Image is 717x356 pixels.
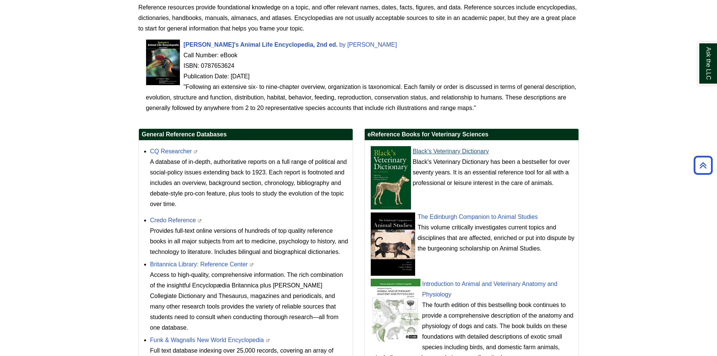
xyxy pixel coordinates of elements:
[184,41,338,48] span: [PERSON_NAME]'s Animal Life Encyclopedia, 2nd ed.
[150,226,349,257] div: Provides full-text online versions of hundreds of top quality reference books in all major subjec...
[146,61,579,71] div: ISBN: 0787653624
[250,263,254,267] i: This link opens in a new window
[339,41,346,48] span: by
[139,2,579,34] p: Reference resources provide foundational knowledge on a topic, and offer relevant names, dates, f...
[146,82,579,113] div: "Following an extensive six- to nine-chapter overview, organization is taxonomical. Each family o...
[150,217,196,223] a: Credo Reference
[365,129,578,141] h2: eReference Books for Veterinary Sciences
[265,339,270,342] i: This link opens in a new window
[146,50,579,61] div: Call Number: eBook
[139,129,353,141] h2: General Reference Databases
[184,41,397,48] a: [PERSON_NAME]'s Animal Life Encyclopedia, 2nd ed. by [PERSON_NAME]
[347,41,397,48] span: [PERSON_NAME]
[691,160,715,170] a: Back to Top
[413,148,489,154] a: Black's Veterinary Dictionary
[150,148,192,154] a: CQ Researcher
[198,219,202,223] i: This link opens in a new window
[150,337,264,343] a: Funk & Wagnalls New World Encyclopedia
[376,222,575,254] div: This volume critically investigates current topics and disciplines that are affected, enriched or...
[422,281,557,298] a: Introduction to Animal and Veterinary Anatomy and Physiology
[376,157,575,188] div: Black's Veterinary Dictionary has been a bestseller for over seventy years. It is an essential re...
[150,261,248,267] a: Britannica Library: Reference Center
[418,214,538,220] a: The Edinburgh Companion to Animal Studies
[150,270,349,333] div: Access to high-quality, comprehensive information. The rich combination of the insightful Encyclo...
[146,71,579,82] div: Publication Date: [DATE]
[150,157,349,209] p: A database of in-depth, authoritative reports on a full range of political and social-policy issu...
[193,150,198,154] i: This link opens in a new window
